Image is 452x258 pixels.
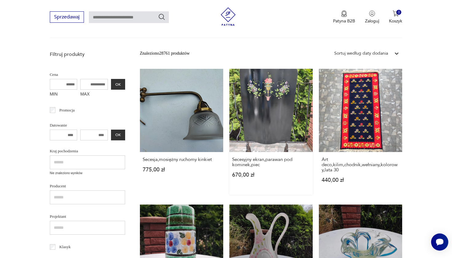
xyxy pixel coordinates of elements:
[50,171,125,176] p: Nie znaleziono wyników
[365,10,379,24] button: Zaloguj
[50,148,125,154] p: Kraj pochodzenia
[229,69,313,195] a: Secesyjny ekran,parawan pod kominek,piecSecesyjny ekran,parawan pod kominek,piec670,00 zł
[322,157,399,173] h3: Art deco,kilim,chodnik,wełniany,kolorowy,lata 30
[50,213,125,220] p: Projektant
[143,167,220,172] p: 775,00 zł
[369,10,375,17] img: Ikonka użytkownika
[389,18,402,24] p: Koszyk
[219,7,237,26] img: Patyna - sklep z meblami i dekoracjami vintage
[59,244,71,250] p: Klasyk
[50,122,125,129] p: Datowanie
[50,183,125,190] p: Producent
[140,50,190,57] div: Znaleziono 28761 produktów
[111,130,125,140] button: OK
[80,90,108,100] label: MAX
[319,69,402,195] a: Art deco,kilim,chodnik,wełniany,kolorowy,lata 30Art deco,kilim,chodnik,wełniany,kolorowy,lata 304...
[396,10,402,15] div: 0
[158,13,165,21] button: Szukaj
[431,233,448,251] iframe: Smartsupp widget button
[333,10,355,24] button: Patyna B2B
[50,51,125,58] p: Filtruj produkty
[341,10,347,17] img: Ikona medalu
[140,69,223,195] a: Secesja,mosiężny ruchomy kinkietSecesja,mosiężny ruchomy kinkiet775,00 zł
[50,71,125,78] p: Cena
[50,15,84,20] a: Sprzedawaj
[50,11,84,23] button: Sprzedawaj
[59,107,75,114] p: Promocja
[365,18,379,24] p: Zaloguj
[334,50,388,57] div: Sortuj według daty dodania
[333,10,355,24] a: Ikona medaluPatyna B2B
[232,157,310,167] h3: Secesyjny ekran,parawan pod kominek,piec
[393,10,399,17] img: Ikona koszyka
[322,178,399,183] p: 440,00 zł
[143,157,220,162] h3: Secesja,mosiężny ruchomy kinkiet
[389,10,402,24] button: 0Koszyk
[333,18,355,24] p: Patyna B2B
[111,79,125,90] button: OK
[232,172,310,178] p: 670,00 zł
[50,90,77,100] label: MIN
